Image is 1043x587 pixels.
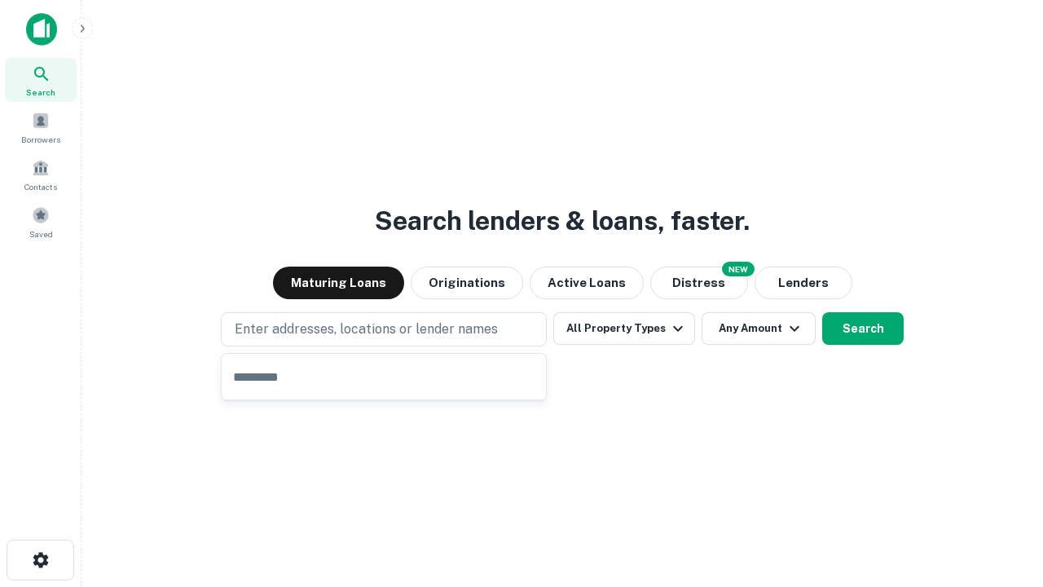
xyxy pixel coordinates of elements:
button: Lenders [755,267,852,299]
button: Any Amount [702,312,816,345]
button: Originations [411,267,523,299]
span: Search [26,86,55,99]
span: Borrowers [21,133,60,146]
button: Enter addresses, locations or lender names [221,312,547,346]
span: Contacts [24,180,57,193]
img: capitalize-icon.png [26,13,57,46]
a: Borrowers [5,105,77,149]
button: All Property Types [553,312,695,345]
span: Saved [29,227,53,241]
button: Maturing Loans [273,267,404,299]
h3: Search lenders & loans, faster. [375,201,750,241]
a: Contacts [5,152,77,196]
iframe: Chat Widget [962,457,1043,535]
p: Enter addresses, locations or lender names [235,320,498,339]
button: Active Loans [530,267,644,299]
a: Saved [5,200,77,244]
a: Search [5,58,77,102]
button: Search distressed loans with lien and other non-mortgage details. [650,267,748,299]
button: Search [822,312,904,345]
div: NEW [722,262,755,276]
